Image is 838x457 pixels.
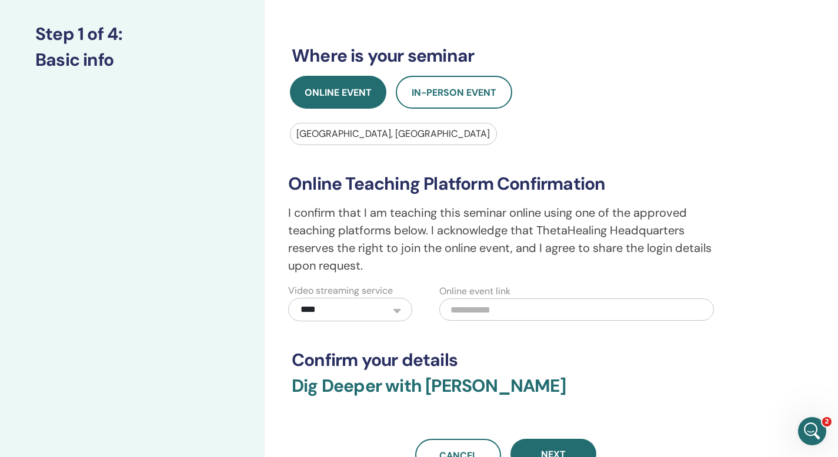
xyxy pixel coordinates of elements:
[35,23,229,45] h3: Step 1 of 4 :
[9,117,226,267] div: Operator says…
[56,367,65,377] button: Upload attachment
[81,246,192,256] span: More in the Help Center
[57,11,99,20] h1: Operator
[48,172,199,182] strong: Instructors - Creating A Seminar
[9,305,226,379] div: Operator says…
[36,118,225,162] div: How do I register and add attendees to my seminars?
[42,71,226,108] div: how do i chek if my zoom is active for online teaching ?
[412,86,496,99] span: In-Person Event
[184,5,206,27] button: Home
[8,5,30,27] button: go back
[34,6,52,25] img: Profile image for Operator
[18,367,28,377] button: Emoji picker
[292,375,720,411] h3: Dig Deeper with [PERSON_NAME]
[37,367,46,377] button: Gif picker
[822,417,832,426] span: 2
[290,76,386,109] button: Online Event
[202,362,221,381] button: Send a message…
[9,267,226,305] div: Operator says…
[9,13,226,71] div: Operator says…
[48,203,183,225] strong: How do I print my attendee's certifications?
[292,350,720,371] h3: Confirm your details
[36,193,225,236] div: How do I print my attendee's certifications?
[292,45,720,66] h3: Where is your seminar
[19,312,183,347] div: If you didn’t get what you needed, reply here to continue the conversation.
[9,71,226,117] div: Priya says…
[19,274,183,297] div: Did that answer help, or are you looking for something else?
[9,13,193,62] div: If you didn’t get what you needed, reply here to continue the conversation.
[35,49,229,70] h3: Basic info
[396,76,512,109] button: In-Person Event
[439,284,510,298] label: Online event link
[52,78,216,101] div: how do i chek if my zoom is active for online teaching ?
[305,86,372,99] span: Online Event
[48,129,174,150] strong: How do I register and add attendees to my seminars?
[206,5,228,26] div: Close
[288,284,393,298] label: Video streaming service
[19,20,183,55] div: If you didn’t get what you needed, reply here to continue the conversation.
[9,305,193,354] div: If you didn’t get what you needed, reply here to continue the conversation.
[288,173,723,194] h3: Online Teaching Platform Confirmation
[798,417,826,445] iframe: Intercom live chat
[288,204,723,274] p: I confirm that I am teaching this seminar online using one of the approved teaching platforms bel...
[10,342,225,362] textarea: Message…
[9,267,193,304] div: Did that answer help, or are you looking for something else?
[36,236,225,265] a: More in the Help Center
[36,162,225,193] div: Instructors - Creating A Seminar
